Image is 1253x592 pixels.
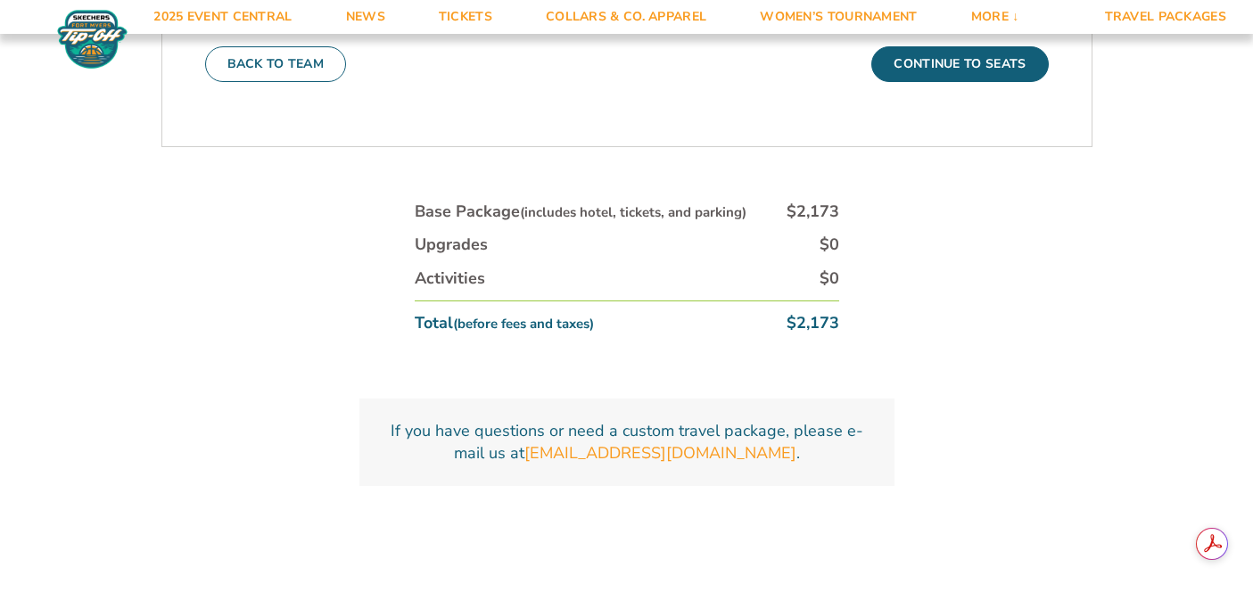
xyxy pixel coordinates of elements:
[415,267,485,290] div: Activities
[820,267,839,290] div: $0
[415,234,488,256] div: Upgrades
[381,420,873,465] p: If you have questions or need a custom travel package, please e-mail us at .
[415,312,594,334] div: Total
[787,312,839,334] div: $2,173
[524,442,796,465] a: [EMAIL_ADDRESS][DOMAIN_NAME]
[871,46,1048,82] button: Continue To Seats
[205,46,347,82] button: Back To Team
[787,201,839,223] div: $2,173
[453,315,594,333] small: (before fees and taxes)
[415,201,746,223] div: Base Package
[520,203,746,221] small: (includes hotel, tickets, and parking)
[54,9,131,70] img: Fort Myers Tip-Off
[820,234,839,256] div: $0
